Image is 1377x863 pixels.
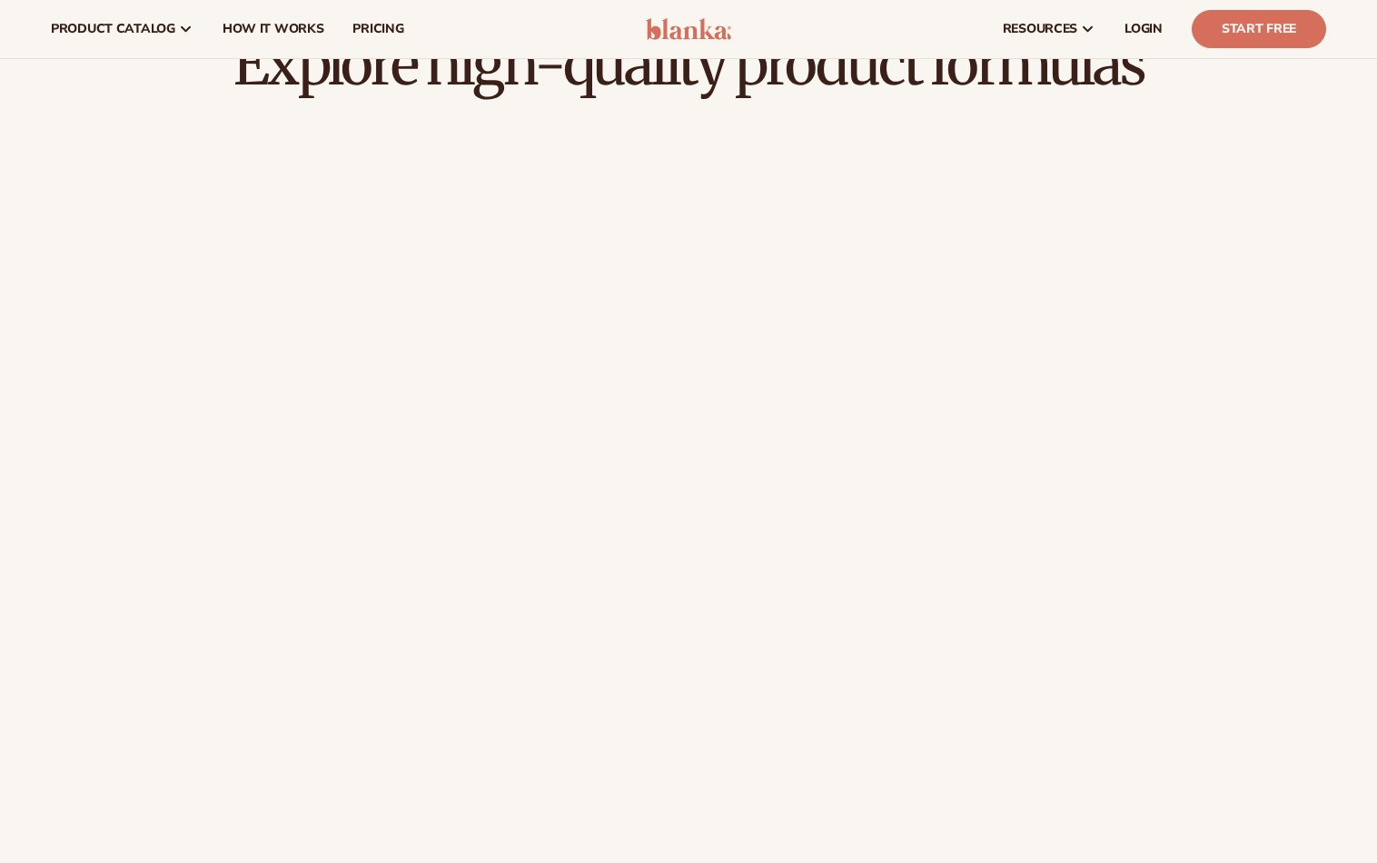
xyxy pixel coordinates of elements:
span: LOGIN [1124,22,1163,36]
img: logo [646,18,732,40]
h2: Explore high-quality product formulas [51,34,1326,94]
span: pricing [352,22,403,36]
span: resources [1003,22,1077,36]
a: Start Free [1192,10,1326,48]
span: How It Works [223,22,324,36]
span: product catalog [51,22,175,36]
